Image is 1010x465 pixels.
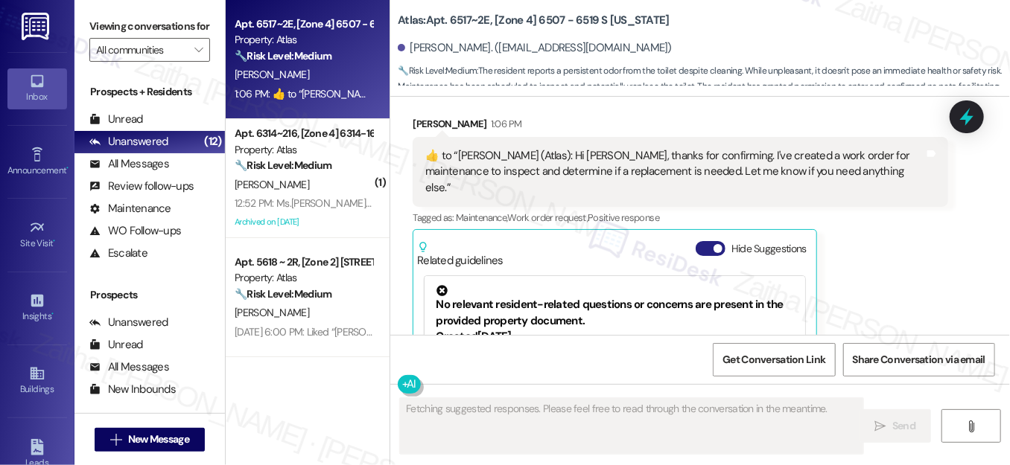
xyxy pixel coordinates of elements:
[89,112,143,127] div: Unread
[731,241,807,257] label: Hide Suggestions
[194,44,203,56] i: 
[96,38,186,62] input: All communities
[74,84,225,100] div: Prospects + Residents
[7,68,67,109] a: Inbox
[74,287,225,303] div: Prospects
[892,418,915,434] span: Send
[128,432,189,447] span: New Message
[456,211,507,224] span: Maintenance ,
[436,329,793,344] div: Created [DATE]
[425,148,924,196] div: ​👍​ to “ [PERSON_NAME] (Atlas): Hi [PERSON_NAME], thanks for confirming. I've created a work orde...
[235,287,331,301] strong: 🔧 Risk Level: Medium
[398,40,672,56] div: [PERSON_NAME]. ([EMAIL_ADDRESS][DOMAIN_NAME])
[66,163,69,173] span: •
[235,126,372,141] div: Apt. 6314~216, [Zone 4] 6314-16 S. [GEOGRAPHIC_DATA]
[89,337,143,353] div: Unread
[487,116,521,132] div: 1:06 PM
[200,130,225,153] div: (12)
[588,211,659,224] span: Positive response
[235,32,372,48] div: Property: Atlas
[89,134,168,150] div: Unanswered
[51,309,54,319] span: •
[89,156,169,172] div: All Messages
[398,13,669,28] b: Atlas: Apt. 6517~2E, [Zone 4] 6507 - 6519 S [US_STATE]
[398,63,1010,111] span: : The resident reports a persistent odor from the toilet despite cleaning. While unpleasant, it d...
[89,359,169,375] div: All Messages
[235,49,331,62] strong: 🔧 Risk Level: Medium
[713,343,835,376] button: Get Conversation Link
[89,315,168,330] div: Unanswered
[7,361,67,401] a: Buildings
[507,211,588,224] span: Work order request ,
[7,215,67,255] a: Site Visit •
[89,246,147,261] div: Escalate
[22,13,52,40] img: ResiDesk Logo
[853,352,985,368] span: Share Conversation via email
[235,270,372,286] div: Property: Atlas
[233,213,374,231] div: Archived on [DATE]
[7,288,67,328] a: Insights •
[54,236,56,246] span: •
[235,306,309,319] span: [PERSON_NAME]
[235,68,309,81] span: [PERSON_NAME]
[235,325,648,339] div: [DATE] 6:00 PM: Liked “[PERSON_NAME] ([PERSON_NAME]): You're welcome, [PERSON_NAME]!”
[413,207,947,228] div: Tagged as:
[400,398,863,454] textarea: Fetching suggested responses. Please feel free to read through the conversation in the meantime.
[235,196,413,210] div: 12:52 PM: Ms.[PERSON_NAME]..thanks 👍
[965,420,976,432] i: 
[235,158,331,172] strong: 🔧 Risk Level: Medium
[235,142,372,158] div: Property: Atlas
[89,223,181,239] div: WO Follow-ups
[722,352,825,368] span: Get Conversation Link
[89,382,176,397] div: New Inbounds
[235,254,372,270] div: Apt. 5618 ~ 2R, [Zone 2] [STREET_ADDRESS]
[436,285,793,329] div: No relevant resident-related questions or concerns are present in the provided property document.
[89,15,210,38] label: Viewing conversations for
[235,16,372,32] div: Apt. 6517~2E, [Zone 4] 6507 - 6519 S [US_STATE]
[89,201,171,217] div: Maintenance
[843,343,995,376] button: Share Conversation via email
[413,116,947,137] div: [PERSON_NAME]
[95,428,205,452] button: New Message
[417,241,504,269] div: Related guidelines
[875,420,886,432] i: 
[398,65,477,77] strong: 🔧 Risk Level: Medium
[110,434,121,446] i: 
[89,179,194,194] div: Review follow-ups
[235,178,309,191] span: [PERSON_NAME]
[860,409,932,443] button: Send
